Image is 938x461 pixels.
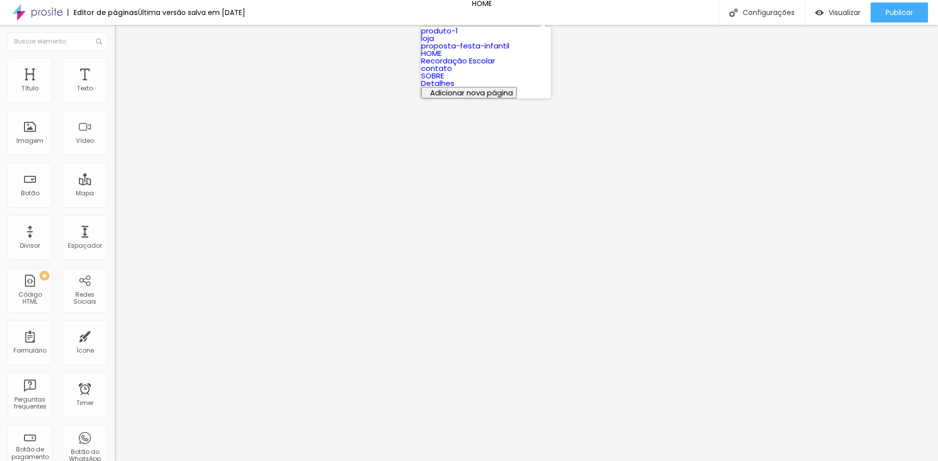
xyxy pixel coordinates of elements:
div: Timer [76,400,93,407]
div: Editor de páginas [67,9,138,16]
img: view-1.svg [815,8,824,17]
div: Vídeo [76,137,94,144]
input: Buscar elemento [7,32,107,50]
div: Texto [77,85,93,92]
div: Ícone [76,347,94,354]
button: Publicar [871,2,928,22]
div: Espaçador [68,242,102,249]
span: Publicar [886,8,913,16]
a: Recordação Escolar [421,55,495,66]
a: contato [421,63,452,73]
div: Título [21,85,38,92]
div: Imagem [16,137,43,144]
button: Adicionar nova página [421,87,517,98]
a: produto-1 [421,25,458,36]
img: Icone [96,38,102,44]
a: Detalhes [421,78,455,88]
a: proposta-festa-infantil [421,40,509,51]
div: Botão [21,190,39,197]
img: Icone [729,8,738,17]
div: Formulário [13,347,46,354]
div: Perguntas frequentes [10,396,49,411]
div: Redes Sociais [65,291,104,306]
iframe: Editor [115,25,938,461]
span: Visualizar [829,8,861,16]
div: Última versão salva em [DATE] [138,9,245,16]
div: Mapa [76,190,94,197]
div: Código HTML [10,291,49,306]
a: SOBRE [421,70,444,81]
div: Divisor [20,242,40,249]
div: Botão de pagamento [10,446,49,461]
button: Visualizar [805,2,871,22]
span: Adicionar nova página [430,87,513,98]
a: loja [421,33,434,43]
a: HOME [421,48,442,58]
